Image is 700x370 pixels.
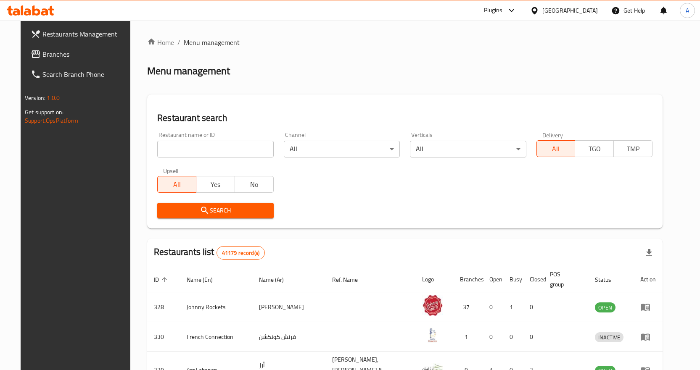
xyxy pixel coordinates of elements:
span: Name (En) [187,275,224,285]
span: Name (Ar) [259,275,295,285]
a: Restaurants Management [24,24,137,44]
img: Johnny Rockets [422,295,443,316]
button: Search [157,203,273,218]
span: POS group [550,269,578,289]
td: French Connection [180,322,252,352]
span: TGO [578,143,610,155]
span: Search Branch Phone [42,69,131,79]
label: Delivery [542,132,563,138]
div: Total records count [217,246,265,260]
td: [PERSON_NAME] [252,292,325,322]
li: / [177,37,180,47]
div: Plugins [484,5,502,16]
td: 1 [503,292,523,322]
h2: Restaurant search [157,112,652,124]
label: Upsell [163,168,179,173]
button: Yes [196,176,235,193]
td: 328 [147,292,180,322]
button: TGO [575,140,614,157]
div: All [410,141,526,157]
td: 1 [453,322,483,352]
span: ID [154,275,170,285]
a: Branches [24,44,137,64]
td: فرنش كونكشن [252,322,325,352]
span: OPEN [595,303,615,312]
th: Branches [453,267,483,292]
div: Menu [640,302,656,312]
td: Johnny Rockets [180,292,252,322]
a: Support.OpsPlatform [25,115,78,126]
span: TMP [617,143,649,155]
td: 0 [503,322,523,352]
td: 0 [483,292,503,322]
div: [GEOGRAPHIC_DATA] [542,6,598,15]
span: 41179 record(s) [217,249,264,257]
div: All [284,141,400,157]
span: Version: [25,92,45,103]
td: 37 [453,292,483,322]
div: Export file [639,243,659,263]
td: 0 [523,322,543,352]
span: Search [164,205,267,216]
nav: breadcrumb [147,37,663,47]
span: Menu management [184,37,240,47]
th: Closed [523,267,543,292]
span: No [238,178,270,191]
div: Menu [640,332,656,342]
span: All [161,178,193,191]
h2: Restaurants list [154,246,265,260]
td: 330 [147,322,180,352]
button: All [157,176,196,193]
td: 0 [483,322,503,352]
th: Action [634,267,663,292]
img: French Connection [422,325,443,346]
button: No [235,176,274,193]
span: Ref. Name [332,275,369,285]
span: A [686,6,689,15]
span: All [540,143,572,155]
span: Status [595,275,622,285]
span: Restaurants Management [42,29,131,39]
span: Branches [42,49,131,59]
span: 1.0.0 [47,92,60,103]
span: Yes [200,178,232,191]
input: Search for restaurant name or ID.. [157,141,273,157]
a: Home [147,37,174,47]
th: Busy [503,267,523,292]
a: Search Branch Phone [24,64,137,84]
span: INACTIVE [595,333,623,342]
button: TMP [613,140,652,157]
th: Open [483,267,503,292]
th: Logo [415,267,453,292]
span: Get support on: [25,107,63,118]
h2: Menu management [147,64,230,78]
td: 0 [523,292,543,322]
button: All [536,140,576,157]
